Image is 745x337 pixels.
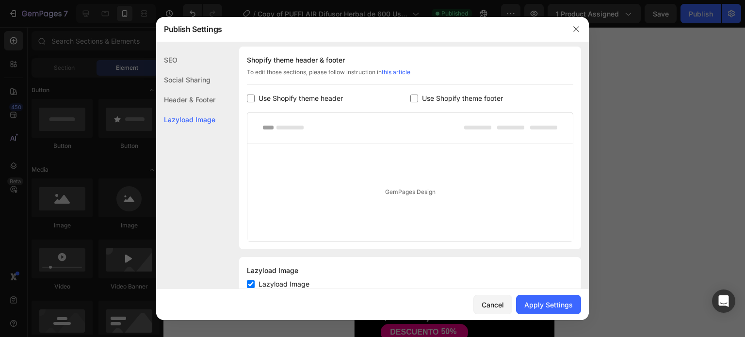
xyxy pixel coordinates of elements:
[524,300,573,310] div: Apply Settings
[156,90,215,110] div: Header & Footer
[422,93,503,104] span: Use Shopify theme footer
[156,50,215,70] div: SEO
[247,54,573,66] div: Shopify theme header & footer
[26,279,113,297] div: $69.900,00
[85,299,103,311] div: 50%
[156,70,215,90] div: Social Sharing
[3,232,197,263] span: [MEDICAL_DATA] Y [PERSON_NAME] +
[156,16,564,42] div: Publish Settings
[103,262,187,278] span: RITUAL CAPILAR
[382,68,410,76] a: this article
[117,279,173,298] div: $139.800,00
[482,300,504,310] div: Cancel
[259,278,309,290] span: Lazyload Image
[516,295,581,314] button: Apply Settings
[18,262,103,278] span: REGALO GRATIS
[34,299,85,312] div: DESCUENTO
[247,68,573,85] div: To edit those sections, please follow instruction in
[247,265,573,276] div: Lazyload Image
[712,289,735,313] div: Open Intercom Messenger
[156,110,215,129] div: Lazyload Image
[259,93,343,104] span: Use Shopify theme header
[247,144,573,241] div: GemPages Design
[473,295,512,314] button: Cancel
